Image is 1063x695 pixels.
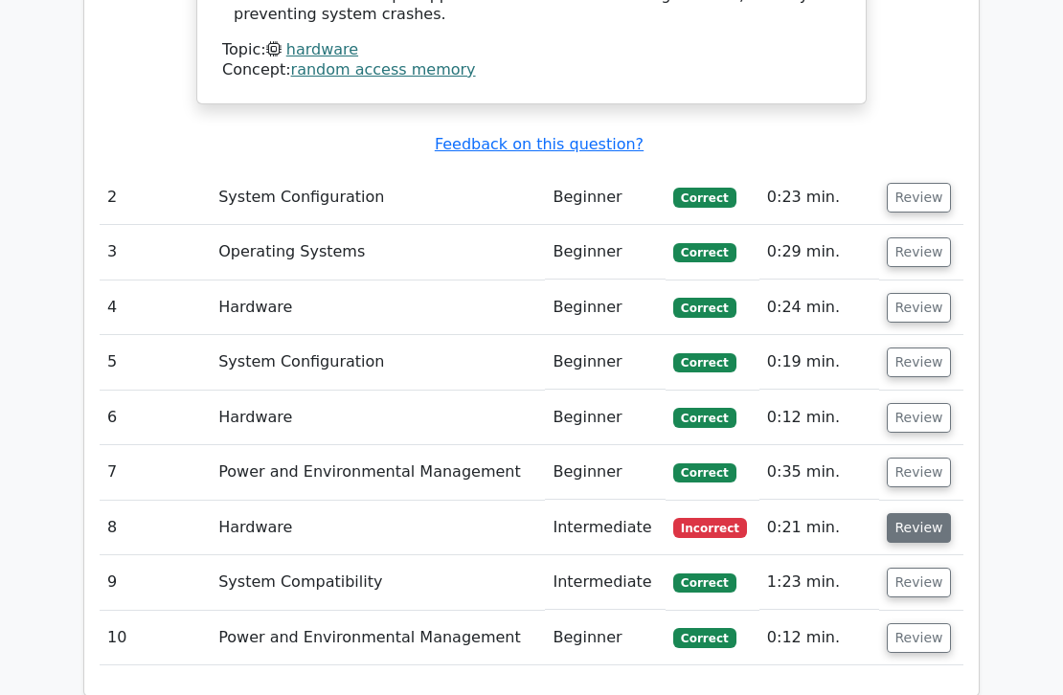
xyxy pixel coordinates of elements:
div: Topic: [222,40,841,60]
td: 0:12 min. [759,391,879,445]
td: Power and Environmental Management [211,445,545,500]
td: Power and Environmental Management [211,611,545,665]
a: random access memory [291,60,476,78]
td: 4 [100,280,211,335]
td: Operating Systems [211,225,545,280]
span: Correct [673,628,735,647]
td: Beginner [545,611,666,665]
button: Review [887,237,952,267]
button: Review [887,293,952,323]
td: Beginner [545,335,666,390]
td: System Compatibility [211,555,545,610]
button: Review [887,458,952,487]
td: 0:29 min. [759,225,879,280]
button: Review [887,623,952,653]
span: Correct [673,573,735,593]
td: System Configuration [211,335,545,390]
td: 9 [100,555,211,610]
td: Beginner [545,225,666,280]
button: Review [887,347,952,377]
span: Correct [673,243,735,262]
span: Correct [673,408,735,427]
td: 7 [100,445,211,500]
td: System Configuration [211,170,545,225]
td: 0:24 min. [759,280,879,335]
button: Review [887,403,952,433]
td: 8 [100,501,211,555]
td: 0:23 min. [759,170,879,225]
td: Beginner [545,280,666,335]
td: 0:35 min. [759,445,879,500]
td: 0:19 min. [759,335,879,390]
button: Review [887,568,952,597]
td: 1:23 min. [759,555,879,610]
span: Correct [673,188,735,207]
button: Review [887,183,952,213]
td: 6 [100,391,211,445]
td: 5 [100,335,211,390]
td: 3 [100,225,211,280]
td: Hardware [211,280,545,335]
span: Correct [673,353,735,372]
a: hardware [286,40,358,58]
td: 0:21 min. [759,501,879,555]
a: Feedback on this question? [435,135,644,153]
div: Concept: [222,60,841,80]
td: Beginner [545,170,666,225]
td: Beginner [545,391,666,445]
button: Review [887,513,952,543]
td: 10 [100,611,211,665]
td: Hardware [211,501,545,555]
td: Beginner [545,445,666,500]
td: Hardware [211,391,545,445]
td: Intermediate [545,555,666,610]
td: 2 [100,170,211,225]
span: Correct [673,463,735,482]
span: Incorrect [673,518,747,537]
span: Correct [673,298,735,317]
td: 0:12 min. [759,611,879,665]
td: Intermediate [545,501,666,555]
